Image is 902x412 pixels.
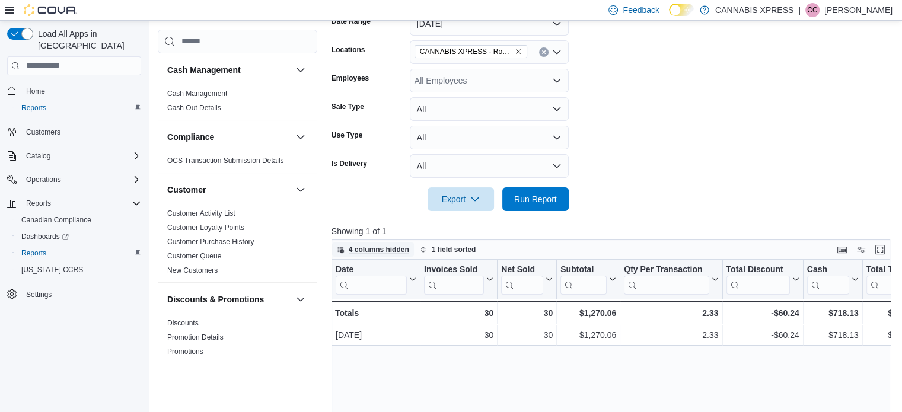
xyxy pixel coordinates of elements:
[560,264,607,275] div: Subtotal
[332,74,369,83] label: Employees
[2,82,146,100] button: Home
[807,264,858,294] button: Cash
[17,101,141,115] span: Reports
[17,229,74,244] a: Dashboards
[514,193,557,205] span: Run Report
[158,154,317,173] div: Compliance
[21,232,69,241] span: Dashboards
[17,246,51,260] a: Reports
[167,333,224,342] span: Promotion Details
[21,215,91,225] span: Canadian Compliance
[294,183,308,197] button: Customer
[420,46,512,58] span: CANNABIS XPRESS - Rogersville - (Rue Principale)
[21,149,141,163] span: Catalog
[501,306,553,320] div: 30
[21,149,55,163] button: Catalog
[294,130,308,144] button: Compliance
[21,124,141,139] span: Customers
[167,238,254,246] a: Customer Purchase History
[807,306,858,320] div: $718.13
[17,101,51,115] a: Reports
[332,225,896,237] p: Showing 1 of 1
[807,328,858,342] div: $718.13
[424,264,484,275] div: Invoices Sold
[2,285,146,302] button: Settings
[167,293,264,305] h3: Discounts & Promotions
[26,127,60,137] span: Customers
[501,264,553,294] button: Net Sold
[410,12,569,36] button: [DATE]
[26,87,45,96] span: Home
[624,264,718,294] button: Qty Per Transaction
[415,45,527,58] span: CANNABIS XPRESS - Rogersville - (Rue Principale)
[7,78,141,334] nav: Complex example
[294,292,308,306] button: Discounts & Promotions
[26,175,61,184] span: Operations
[424,264,493,294] button: Invoices Sold
[332,17,374,26] label: Date Range
[12,212,146,228] button: Canadian Compliance
[502,187,569,211] button: Run Report
[552,47,562,57] button: Open list of options
[424,328,493,342] div: 30
[12,228,146,245] a: Dashboards
[560,328,616,342] div: $1,270.06
[294,63,308,77] button: Cash Management
[167,251,221,261] span: Customer Queue
[715,3,793,17] p: CANNABIS XPRESS
[624,306,718,320] div: 2.33
[332,45,365,55] label: Locations
[17,213,141,227] span: Canadian Compliance
[807,264,849,275] div: Cash
[21,173,141,187] span: Operations
[21,265,83,274] span: [US_STATE] CCRS
[167,347,203,356] span: Promotions
[432,245,476,254] span: 1 field sorted
[21,173,66,187] button: Operations
[726,306,799,320] div: -$60.24
[2,123,146,140] button: Customers
[158,87,317,120] div: Cash Management
[17,229,141,244] span: Dashboards
[167,252,221,260] a: Customer Queue
[167,184,206,196] h3: Customer
[167,64,291,76] button: Cash Management
[21,288,56,302] a: Settings
[854,242,868,257] button: Display options
[798,3,801,17] p: |
[167,318,199,328] span: Discounts
[2,195,146,212] button: Reports
[726,264,789,275] div: Total Discount
[726,264,799,294] button: Total Discount
[539,47,549,57] button: Clear input
[336,264,407,294] div: Date
[167,237,254,247] span: Customer Purchase History
[332,130,362,140] label: Use Type
[410,97,569,121] button: All
[807,3,817,17] span: CC
[332,159,367,168] label: Is Delivery
[158,206,317,282] div: Customer
[17,246,141,260] span: Reports
[336,264,407,275] div: Date
[17,263,88,277] a: [US_STATE] CCRS
[158,316,317,363] div: Discounts & Promotions
[410,154,569,178] button: All
[415,242,481,257] button: 1 field sorted
[669,4,694,16] input: Dark Mode
[428,187,494,211] button: Export
[12,261,146,278] button: [US_STATE] CCRS
[24,4,77,16] img: Cova
[624,328,718,342] div: 2.33
[167,157,284,165] a: OCS Transaction Submission Details
[167,64,241,76] h3: Cash Management
[2,171,146,188] button: Operations
[560,306,616,320] div: $1,270.06
[167,131,214,143] h3: Compliance
[624,264,709,294] div: Qty Per Transaction
[332,102,364,111] label: Sale Type
[515,48,522,55] button: Remove CANNABIS XPRESS - Rogersville - (Rue Principale) from selection in this group
[167,223,244,232] span: Customer Loyalty Points
[336,328,416,342] div: [DATE]
[21,103,46,113] span: Reports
